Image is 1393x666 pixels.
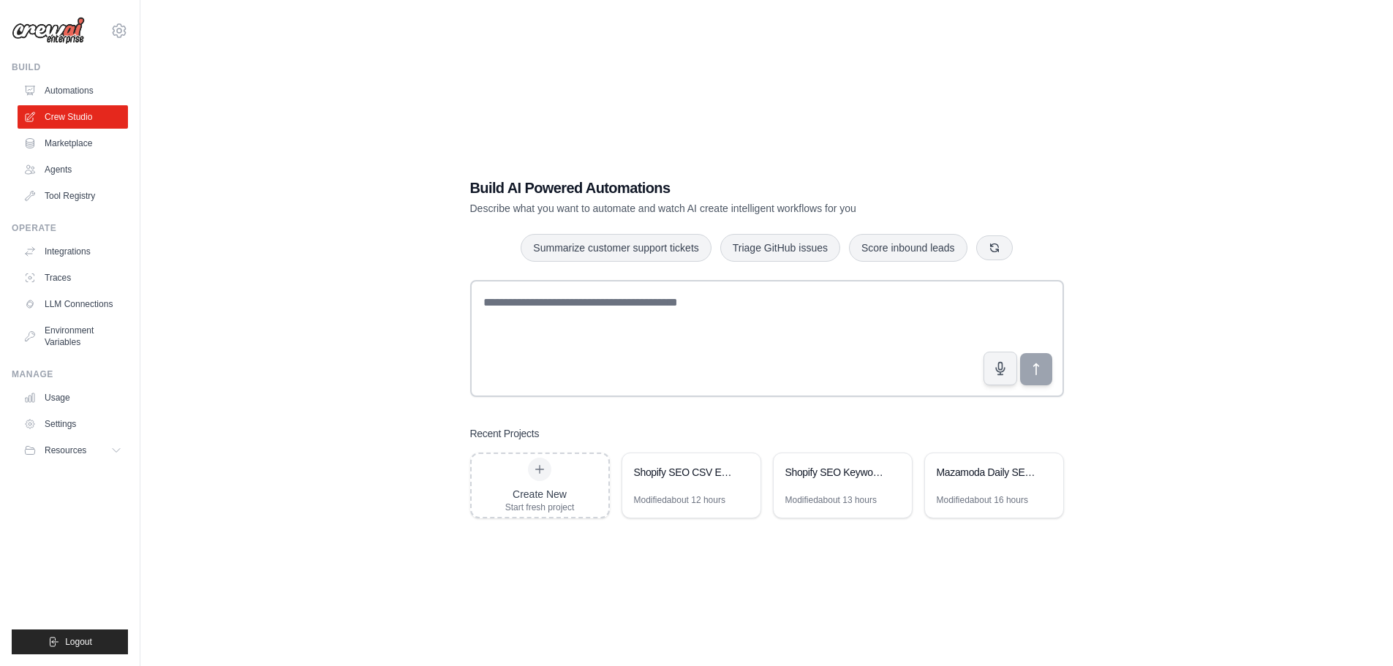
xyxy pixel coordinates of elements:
[937,465,1037,480] div: Mazamoda Daily SEO Optimizer
[18,266,128,290] a: Traces
[18,105,128,129] a: Crew Studio
[18,292,128,316] a: LLM Connections
[937,494,1028,506] div: Modified about 16 hours
[45,444,86,456] span: Resources
[12,61,128,73] div: Build
[849,234,967,262] button: Score inbound leads
[18,158,128,181] a: Agents
[470,426,540,441] h3: Recent Projects
[984,352,1017,385] button: Click to speak your automation idea
[18,319,128,354] a: Environment Variables
[18,79,128,102] a: Automations
[505,487,575,502] div: Create New
[18,386,128,409] a: Usage
[18,439,128,462] button: Resources
[18,240,128,263] a: Integrations
[976,235,1013,260] button: Get new suggestions
[18,184,128,208] a: Tool Registry
[12,222,128,234] div: Operate
[505,502,575,513] div: Start fresh project
[12,17,85,45] img: Logo
[720,234,840,262] button: Triage GitHub issues
[12,629,128,654] button: Logout
[785,465,886,480] div: Shopify SEO Keyword Generator
[65,636,92,648] span: Logout
[470,201,962,216] p: Describe what you want to automate and watch AI create intelligent workflows for you
[634,494,725,506] div: Modified about 12 hours
[785,494,877,506] div: Modified about 13 hours
[470,178,962,198] h1: Build AI Powered Automations
[18,132,128,155] a: Marketplace
[634,465,734,480] div: Shopify SEO CSV Export & Import System
[12,368,128,380] div: Manage
[521,234,711,262] button: Summarize customer support tickets
[18,412,128,436] a: Settings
